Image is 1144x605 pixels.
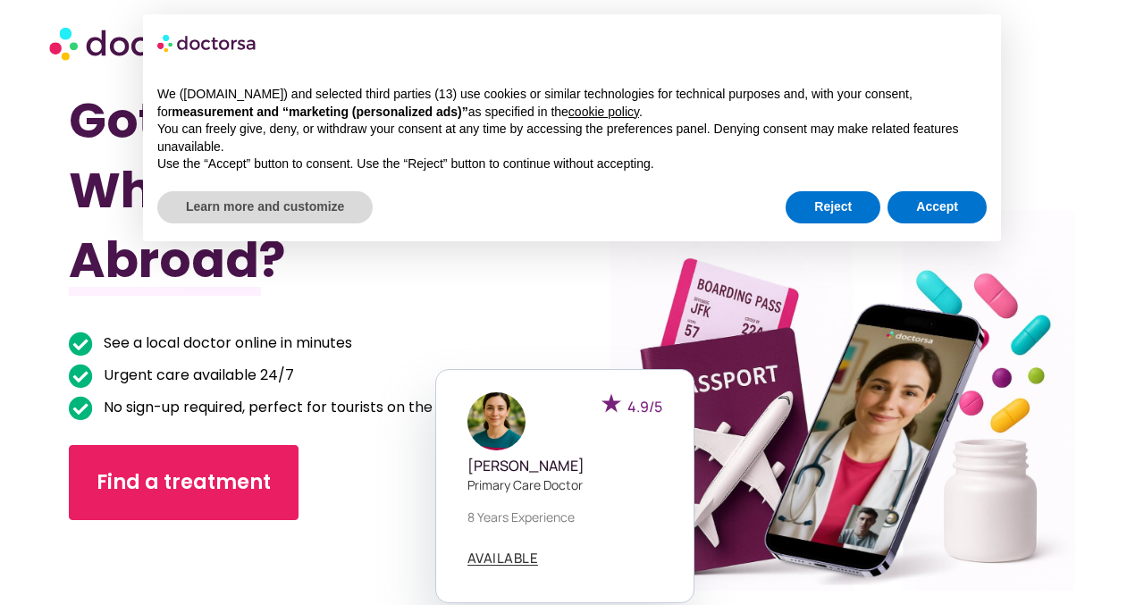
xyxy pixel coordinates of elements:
span: See a local doctor online in minutes [99,331,352,356]
p: 8 years experience [467,508,662,526]
button: Learn more and customize [157,191,373,223]
img: logo [157,29,257,57]
span: No sign-up required, perfect for tourists on the go [99,395,454,420]
span: Urgent care available 24/7 [99,363,294,388]
p: You can freely give, deny, or withdraw your consent at any time by accessing the preferences pane... [157,121,987,155]
button: Accept [887,191,987,223]
h5: [PERSON_NAME] [467,458,662,475]
span: AVAILABLE [467,551,539,565]
span: 4.9/5 [627,397,662,416]
button: Reject [786,191,880,223]
a: AVAILABLE [467,551,539,566]
h1: Got Sick While Traveling Abroad? [69,86,497,295]
strong: measurement and “marketing (personalized ads)” [172,105,467,119]
p: Primary care doctor [467,475,662,494]
span: Find a treatment [97,468,271,497]
a: cookie policy [568,105,639,119]
p: We ([DOMAIN_NAME]) and selected third parties (13) use cookies or similar technologies for techni... [157,86,987,121]
a: Find a treatment [69,445,299,520]
p: Use the “Accept” button to consent. Use the “Reject” button to continue without accepting. [157,155,987,173]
